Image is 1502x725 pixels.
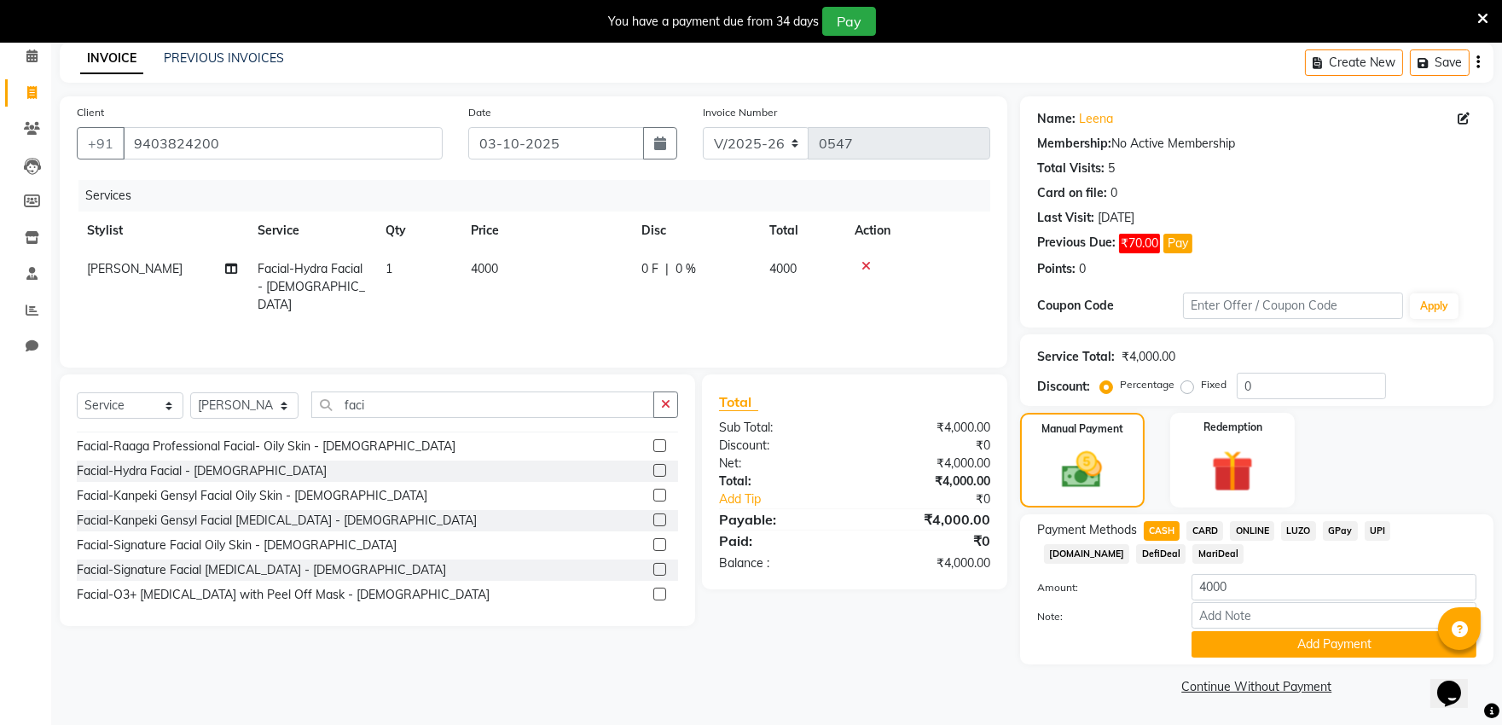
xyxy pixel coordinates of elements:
[1410,49,1470,76] button: Save
[1037,135,1111,153] div: Membership:
[706,473,855,490] div: Total:
[1041,421,1123,437] label: Manual Payment
[879,490,1003,508] div: ₹0
[1192,574,1476,600] input: Amount
[1079,110,1113,128] a: Leena
[844,212,990,250] th: Action
[77,536,397,554] div: Facial-Signature Facial Oily Skin - [DEMOGRAPHIC_DATA]
[855,437,1003,455] div: ₹0
[77,127,125,159] button: +91
[1024,580,1180,595] label: Amount:
[87,261,183,276] span: [PERSON_NAME]
[706,490,879,508] a: Add Tip
[706,509,855,530] div: Payable:
[77,462,327,480] div: Facial-Hydra Facial - [DEMOGRAPHIC_DATA]
[855,531,1003,551] div: ₹0
[1323,521,1358,541] span: GPay
[1281,521,1316,541] span: LUZO
[1192,544,1244,564] span: MariDeal
[719,393,758,411] span: Total
[77,105,104,120] label: Client
[706,455,855,473] div: Net:
[461,212,631,250] th: Price
[706,437,855,455] div: Discount:
[80,43,143,74] a: INVOICE
[703,105,777,120] label: Invoice Number
[1111,184,1117,202] div: 0
[1024,609,1180,624] label: Note:
[608,13,819,31] div: You have a payment due from 34 days
[1122,348,1175,366] div: ₹4,000.00
[1044,544,1130,564] span: [DOMAIN_NAME]
[1230,521,1274,541] span: ONLINE
[759,212,844,250] th: Total
[77,212,247,250] th: Stylist
[1365,521,1391,541] span: UPI
[77,487,427,505] div: Facial-Kanpeki Gensyl Facial Oily Skin - [DEMOGRAPHIC_DATA]
[1098,209,1134,227] div: [DATE]
[855,455,1003,473] div: ₹4,000.00
[1108,159,1115,177] div: 5
[468,105,491,120] label: Date
[1203,420,1262,435] label: Redemption
[1037,297,1184,315] div: Coupon Code
[1037,209,1094,227] div: Last Visit:
[631,212,759,250] th: Disc
[1410,293,1459,319] button: Apply
[769,261,797,276] span: 4000
[1037,135,1476,153] div: No Active Membership
[855,509,1003,530] div: ₹4,000.00
[1430,657,1485,708] iframe: chat widget
[77,561,446,579] div: Facial-Signature Facial [MEDICAL_DATA] - [DEMOGRAPHIC_DATA]
[855,554,1003,572] div: ₹4,000.00
[77,586,490,604] div: Facial-O3+ [MEDICAL_DATA] with Peel Off Mask - [DEMOGRAPHIC_DATA]
[855,419,1003,437] div: ₹4,000.00
[1183,293,1403,319] input: Enter Offer / Coupon Code
[1120,377,1174,392] label: Percentage
[641,260,658,278] span: 0 F
[1192,631,1476,658] button: Add Payment
[1163,234,1192,253] button: Pay
[1186,521,1223,541] span: CARD
[1037,110,1076,128] div: Name:
[1037,260,1076,278] div: Points:
[247,212,375,250] th: Service
[1037,378,1090,396] div: Discount:
[665,260,669,278] span: |
[1024,678,1490,696] a: Continue Without Payment
[78,180,1003,212] div: Services
[77,438,455,455] div: Facial-Raaga Professional Facial- Oily Skin - [DEMOGRAPHIC_DATA]
[1037,234,1116,253] div: Previous Due:
[1037,521,1137,539] span: Payment Methods
[855,473,1003,490] div: ₹4,000.00
[258,261,365,312] span: Facial-Hydra Facial - [DEMOGRAPHIC_DATA]
[822,7,876,36] button: Pay
[1079,260,1086,278] div: 0
[123,127,443,159] input: Search by Name/Mobile/Email/Code
[676,260,696,278] span: 0 %
[471,261,498,276] span: 4000
[1198,445,1267,497] img: _gift.svg
[706,419,855,437] div: Sub Total:
[1144,521,1180,541] span: CASH
[1037,348,1115,366] div: Service Total:
[77,512,477,530] div: Facial-Kanpeki Gensyl Facial [MEDICAL_DATA] - [DEMOGRAPHIC_DATA]
[706,554,855,572] div: Balance :
[164,50,284,66] a: PREVIOUS INVOICES
[1037,159,1105,177] div: Total Visits:
[375,212,461,250] th: Qty
[1136,544,1186,564] span: DefiDeal
[1192,602,1476,629] input: Add Note
[1049,447,1115,493] img: _cash.svg
[1201,377,1227,392] label: Fixed
[1305,49,1403,76] button: Create New
[1037,184,1107,202] div: Card on file:
[386,261,392,276] span: 1
[1119,234,1160,253] span: ₹70.00
[311,391,654,418] input: Search or Scan
[706,531,855,551] div: Paid:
